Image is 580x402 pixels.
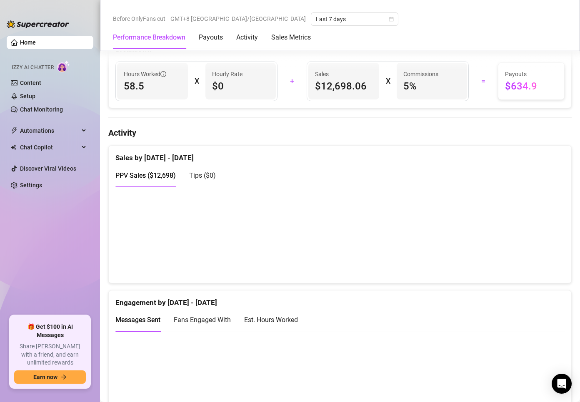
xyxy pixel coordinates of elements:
div: Payouts [199,32,223,42]
button: Earn nowarrow-right [14,370,86,384]
span: arrow-right [61,374,67,380]
span: Last 7 days [316,13,393,25]
div: Activity [236,32,258,42]
div: Performance Breakdown [113,32,185,42]
span: Before OnlyFans cut [113,12,165,25]
img: AI Chatter [57,60,70,72]
span: Share [PERSON_NAME] with a friend, and earn unlimited rewards [14,342,86,367]
span: Chat Copilot [20,141,79,154]
span: $12,698.06 [315,79,372,93]
article: Commissions [403,69,438,79]
a: Settings [20,182,42,189]
span: $634.9 [505,79,557,93]
div: Sales by [DATE] - [DATE] [115,146,565,164]
span: Fans Engaged With [174,316,231,324]
span: Tips ( $0 ) [189,171,216,179]
span: Earn now [33,374,57,380]
div: Est. Hours Worked [244,315,298,325]
span: GMT+8 [GEOGRAPHIC_DATA]/[GEOGRAPHIC_DATA] [170,12,306,25]
a: Discover Viral Videos [20,165,76,172]
span: PPV Sales ( $12,698 ) [115,171,176,179]
img: Chat Copilot [11,144,16,150]
img: logo-BBDzfeDw.svg [7,20,69,28]
a: Home [20,39,36,46]
span: 5 % [403,79,461,93]
span: thunderbolt [11,127,17,134]
a: Chat Monitoring [20,106,63,113]
span: Automations [20,124,79,137]
h4: Activity [108,127,572,139]
span: calendar [389,17,394,22]
div: Open Intercom Messenger [552,374,572,394]
span: info-circle [160,71,166,77]
span: Payouts [505,69,557,79]
span: Izzy AI Chatter [12,64,54,72]
span: 🎁 Get $100 in AI Messages [14,323,86,339]
span: 58.5 [124,79,181,93]
span: Sales [315,69,372,79]
div: X [386,74,390,88]
div: X [195,74,199,88]
span: Messages Sent [115,316,160,324]
article: Hourly Rate [212,69,242,79]
div: Sales Metrics [271,32,311,42]
div: + [282,74,302,88]
a: Content [20,79,41,86]
span: $0 [212,79,270,93]
div: Engagement by [DATE] - [DATE] [115,290,565,308]
div: = [474,74,493,88]
span: Hours Worked [124,69,166,79]
a: Setup [20,93,35,99]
